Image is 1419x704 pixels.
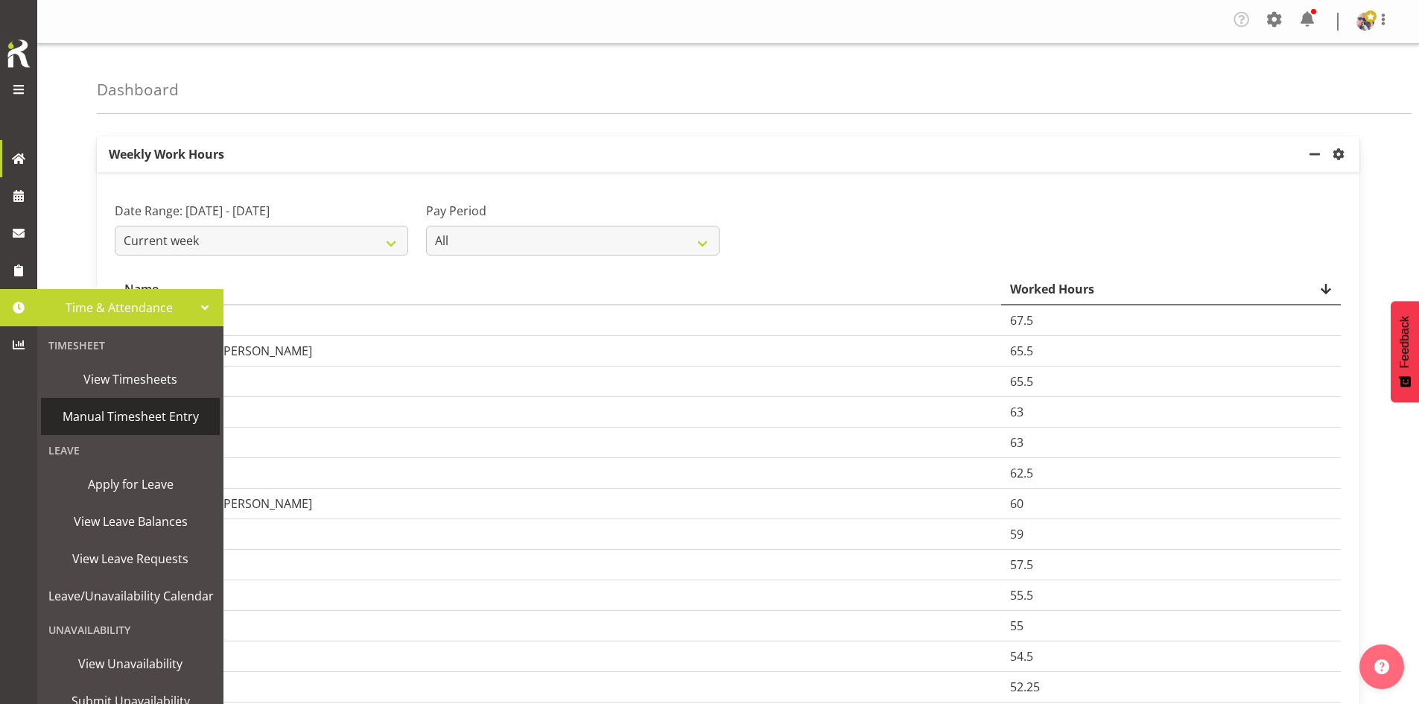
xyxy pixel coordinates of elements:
[41,466,220,503] a: Apply for Leave
[1306,136,1330,172] a: minimize
[1010,434,1023,451] span: 63
[1398,316,1412,368] span: Feedback
[1010,404,1023,420] span: 63
[1010,618,1023,634] span: 55
[115,672,1001,703] td: [PERSON_NAME]
[97,81,179,98] h4: Dashboard
[426,202,720,220] label: Pay Period
[41,645,220,682] a: View Unavailability
[41,398,220,435] a: Manual Timesheet Entry
[1010,556,1033,573] span: 57.5
[48,548,212,570] span: View Leave Requests
[37,289,223,326] a: Time & Attendance
[115,641,1001,672] td: [PERSON_NAME]
[1330,145,1353,163] a: settings
[1010,280,1332,298] div: Worked Hours
[48,405,212,428] span: Manual Timesheet Entry
[1391,301,1419,402] button: Feedback - Show survey
[115,489,1001,519] td: [PERSON_NAME] [PERSON_NAME]
[48,473,212,495] span: Apply for Leave
[115,519,1001,550] td: [PERSON_NAME]
[41,503,220,540] a: View Leave Balances
[115,305,1001,336] td: [PERSON_NAME]
[115,397,1001,428] td: [PERSON_NAME]
[48,653,212,675] span: View Unavailability
[48,585,214,607] span: Leave/Unavailability Calendar
[48,510,212,533] span: View Leave Balances
[41,615,220,645] div: Unavailability
[115,202,408,220] label: Date Range: [DATE] - [DATE]
[41,435,220,466] div: Leave
[1010,587,1033,603] span: 55.5
[115,550,1001,580] td: [PERSON_NAME]
[1010,343,1033,359] span: 65.5
[115,611,1001,641] td: [PERSON_NAME]
[4,37,34,70] img: Rosterit icon logo
[1010,679,1040,695] span: 52.25
[41,540,220,577] a: View Leave Requests
[124,280,992,298] div: Name
[1010,495,1023,512] span: 60
[41,577,220,615] a: Leave/Unavailability Calendar
[1356,13,1374,31] img: shaun-dalgetty840549a0c8df28bbc325279ea0715bbc.png
[1010,312,1033,329] span: 67.5
[115,458,1001,489] td: [PERSON_NAME]
[41,330,220,361] div: Timesheet
[115,367,1001,397] td: [PERSON_NAME]
[1374,659,1389,674] img: help-xxl-2.png
[1010,465,1033,481] span: 62.5
[115,580,1001,611] td: [PERSON_NAME]
[97,136,1306,172] p: Weekly Work Hours
[115,428,1001,458] td: [PERSON_NAME]
[115,336,1001,367] td: [PERSON_NAME] [PERSON_NAME]
[1010,373,1033,390] span: 65.5
[1010,648,1033,665] span: 54.5
[45,296,194,319] span: Time & Attendance
[48,368,212,390] span: View Timesheets
[41,361,220,398] a: View Timesheets
[1010,526,1023,542] span: 59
